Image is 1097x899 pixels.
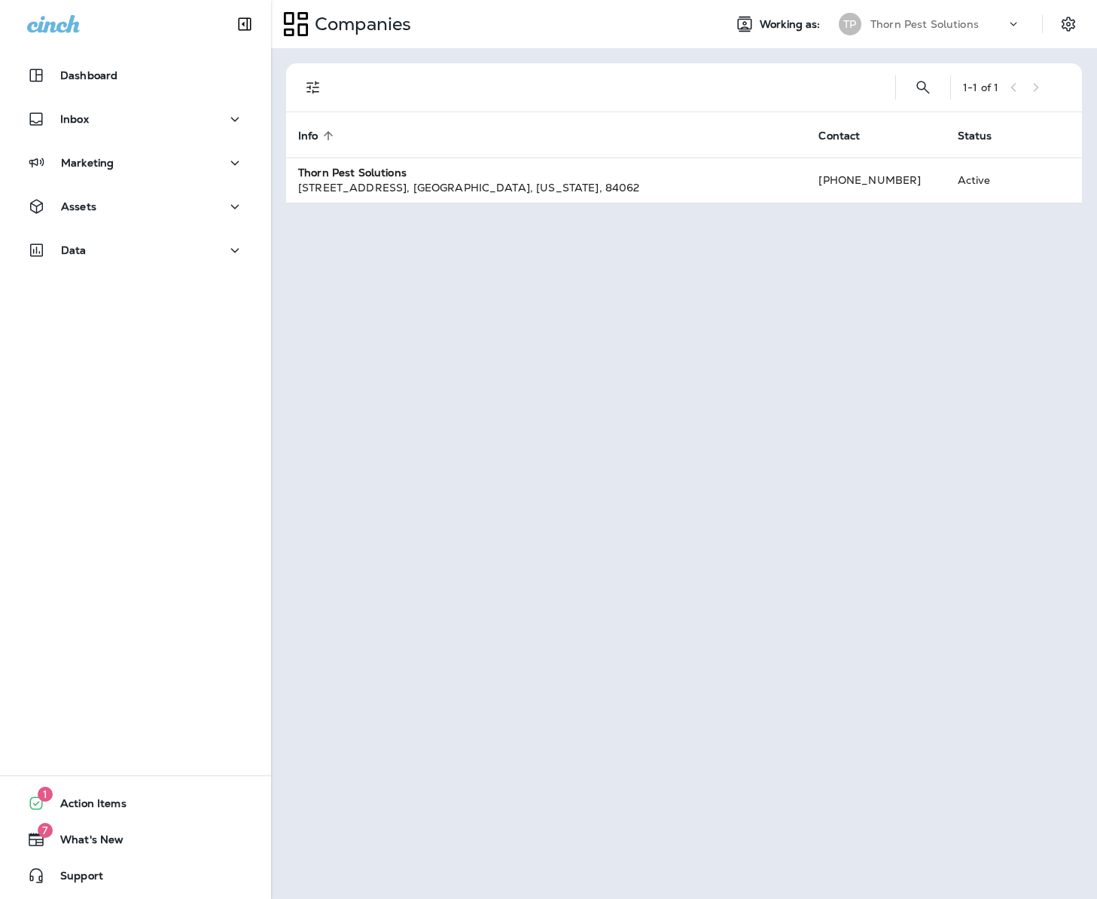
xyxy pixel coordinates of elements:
[946,157,1030,203] td: Active
[298,129,338,142] span: Info
[61,157,114,169] p: Marketing
[298,166,407,179] strong: Thorn Pest Solutions
[818,129,879,142] span: Contact
[298,180,794,195] div: [STREET_ADDRESS] , [GEOGRAPHIC_DATA] , [US_STATE] , 84062
[298,72,328,102] button: Filters
[15,861,256,891] button: Support
[15,191,256,222] button: Assets
[963,81,998,93] div: 1 - 1 of 1
[298,130,318,142] span: Info
[1055,11,1082,38] button: Settings
[958,129,1012,142] span: Status
[224,9,266,39] button: Collapse Sidebar
[870,18,979,30] p: Thorn Pest Solutions
[15,104,256,134] button: Inbox
[15,235,256,265] button: Data
[45,833,123,852] span: What's New
[15,788,256,818] button: 1Action Items
[45,870,103,888] span: Support
[760,18,824,31] span: Working as:
[839,13,861,35] div: TP
[60,113,89,125] p: Inbox
[38,823,53,838] span: 7
[958,130,992,142] span: Status
[818,130,860,142] span: Contact
[309,13,411,35] p: Companies
[908,72,938,102] button: Search Companies
[38,787,53,802] span: 1
[806,157,945,203] td: [PHONE_NUMBER]
[45,797,126,815] span: Action Items
[60,69,117,81] p: Dashboard
[61,244,87,256] p: Data
[15,60,256,90] button: Dashboard
[61,200,96,213] p: Assets
[15,824,256,855] button: 7What's New
[15,148,256,178] button: Marketing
